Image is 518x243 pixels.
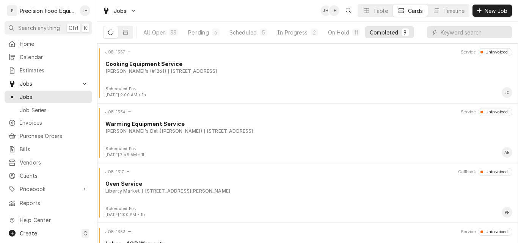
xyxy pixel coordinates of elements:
[100,60,515,75] div: Card Body
[5,38,92,50] a: Home
[502,207,512,218] div: Card Footer Primary Content
[502,207,512,218] div: PF
[20,158,88,166] span: Vendors
[97,43,518,103] div: Job Card: JOB-1357
[502,207,512,218] div: Phil Fry's Avatar
[105,168,130,176] div: Card Header Primary Content
[105,86,146,92] div: Object Extra Context Footer Label
[100,180,515,194] div: Card Body
[105,109,126,115] div: Object ID
[20,172,88,180] span: Clients
[105,68,512,75] div: Object Subtext
[7,5,17,16] div: Precision Food Equipment LLC's Avatar
[69,24,78,32] span: Ctrl
[478,168,512,176] div: Object Status
[105,212,145,218] div: Object Extra Context Footer Value
[354,28,358,36] div: 11
[5,21,92,34] button: Search anythingCtrlK
[105,188,140,194] div: Object Subtext Primary
[20,145,88,153] span: Bills
[478,48,512,56] div: Object Status
[373,7,388,15] div: Table
[461,229,476,235] div: Object Extra Context Header
[277,28,308,36] div: In Progress
[328,28,349,36] div: On Hold
[502,147,512,158] div: Anthony Ellinger's Avatar
[100,206,515,218] div: Card Footer
[105,188,512,194] div: Object Subtext
[105,92,146,97] span: [DATE] 9:00 AM • 1h
[80,5,90,16] div: JH
[329,5,339,16] div: Jason Hertel's Avatar
[502,87,512,98] div: Jacob Cardenas's Avatar
[458,168,512,176] div: Card Header Secondary Content
[7,5,17,16] div: P
[204,128,253,135] div: Object Subtext Secondary
[105,60,512,68] div: Object Title
[20,80,77,88] span: Jobs
[461,228,512,235] div: Card Header Secondary Content
[100,120,515,135] div: Card Body
[483,49,508,55] div: Uninvoiced
[105,229,126,235] div: Object ID
[105,212,145,217] span: [DATE] 1:00 PM • 1h
[312,28,317,36] div: 2
[261,28,266,36] div: 5
[100,168,515,176] div: Card Header
[114,7,127,15] span: Jobs
[5,116,92,129] a: Invoices
[20,106,88,114] span: Job Series
[100,48,515,56] div: Card Header
[188,28,209,36] div: Pending
[99,5,140,17] a: Go to Jobs
[20,230,37,237] span: Create
[143,28,166,36] div: All Open
[100,108,515,116] div: Card Header
[105,206,145,212] div: Object Extra Context Footer Label
[80,5,90,16] div: Jason Hertel's Avatar
[105,152,146,157] span: [DATE] 7:45 AM • 1h
[105,108,132,116] div: Card Header Primary Content
[105,180,512,188] div: Object Title
[229,28,257,36] div: Scheduled
[483,109,508,115] div: Uninvoiced
[342,5,355,17] button: Open search
[461,48,512,56] div: Card Header Secondary Content
[483,169,508,175] div: Uninvoiced
[483,229,508,235] div: Uninvoiced
[213,28,218,36] div: 6
[443,7,465,15] div: Timeline
[105,120,512,128] div: Object Title
[5,169,92,182] a: Clients
[97,103,518,163] div: Job Card: JOB-1354
[461,49,476,55] div: Object Extra Context Header
[20,216,88,224] span: Help Center
[483,7,509,15] span: New Job
[100,146,515,158] div: Card Footer
[97,163,518,223] div: Job Card: JOB-1317
[84,24,87,32] span: K
[100,86,515,98] div: Card Footer
[502,87,512,98] div: JC
[105,48,131,56] div: Card Header Primary Content
[403,28,408,36] div: 9
[478,228,512,235] div: Object Status
[370,28,398,36] div: Completed
[20,185,77,193] span: Pricebook
[105,228,132,235] div: Card Header Primary Content
[320,5,331,16] div: Jason Hertel's Avatar
[20,93,88,101] span: Jobs
[20,53,88,61] span: Calendar
[502,87,512,98] div: Card Footer Primary Content
[5,214,92,226] a: Go to Help Center
[5,143,92,155] a: Bills
[5,197,92,209] a: Reports
[329,5,339,16] div: JH
[5,156,92,169] a: Vendors
[458,169,476,175] div: Object Extra Context Header
[5,104,92,116] a: Job Series
[105,49,125,55] div: Object ID
[502,147,512,158] div: AE
[20,66,88,74] span: Estimates
[105,128,202,135] div: Object Subtext Primary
